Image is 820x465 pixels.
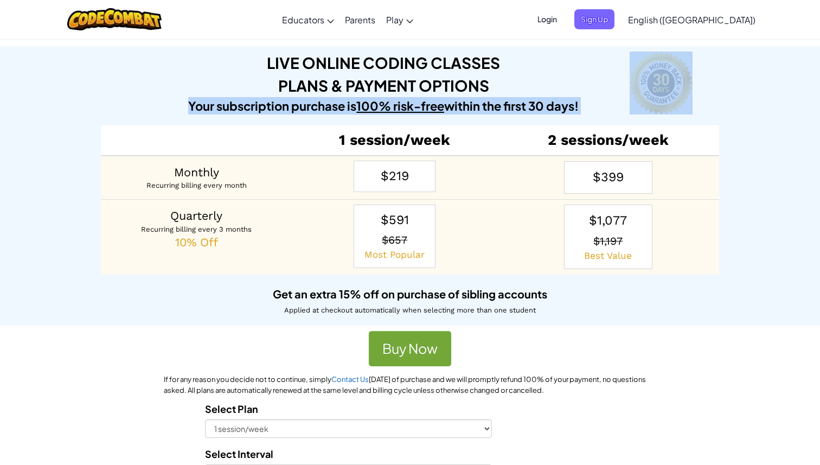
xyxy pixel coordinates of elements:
[109,234,284,251] p: 10% Off
[205,446,273,462] label: Select Interval
[164,374,656,396] p: If for any reason you decide not to continue, simply [DATE] of purchase and we will promptly refu...
[109,208,284,225] p: Quarterly
[386,14,403,26] span: Play
[623,5,761,34] a: English ([GEOGRAPHIC_DATA])
[101,302,719,318] p: Applied at checkout automatically when selecting more than one student
[109,164,284,181] p: Monthly
[361,167,429,185] p: $219
[571,168,645,186] p: $399
[531,9,563,29] button: Login
[154,97,614,114] h4: Your subscription purchase is within the first 30 days!
[361,248,429,261] p: Most Popular
[67,8,162,30] img: CodeCombat logo
[331,375,369,384] a: Contact Us
[356,98,444,113] u: 100% risk-free
[497,125,719,156] th: 2 sessions/week
[154,74,614,97] h2: PLANS & PAYMENT OPTIONS
[292,125,497,156] th: 1 session/week
[109,181,284,191] p: Recurring billing every month
[154,52,614,74] h2: LIVE ONLINE CODING CLASSES
[109,225,284,235] p: Recurring billing every 3 months
[574,9,614,29] button: Sign Up
[571,212,645,230] p: $1,077
[571,249,645,262] p: Best Value
[339,5,381,34] a: Parents
[381,5,419,34] a: Play
[628,14,755,26] span: English ([GEOGRAPHIC_DATA])
[361,229,429,248] p: $657
[571,230,645,249] p: $1,197
[630,52,693,114] img: 30-day money-back guarantee
[361,211,429,229] p: $591
[277,5,339,34] a: Educators
[369,331,451,367] button: Buy Now
[101,285,719,302] h5: Get an extra 15% off on purchase of sibling accounts
[282,14,324,26] span: Educators
[205,401,258,417] label: Select Plan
